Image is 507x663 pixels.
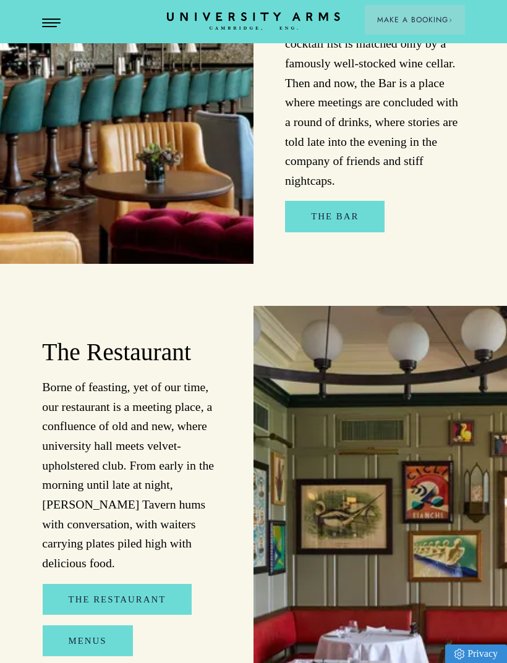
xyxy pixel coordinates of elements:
[365,5,465,35] button: Make a BookingArrow icon
[445,644,507,663] a: Privacy
[285,201,385,232] a: The Bar
[42,19,61,28] button: Open Menu
[454,649,464,659] img: Privacy
[42,337,222,367] h2: The Restaurant
[377,14,453,25] span: Make a Booking
[448,18,453,22] img: Arrow icon
[42,378,222,573] p: Borne of feasting, yet of our time, our restaurant is a meeting place, a confluence of old and ne...
[167,12,340,31] a: Home
[43,584,192,615] a: The Restaurant
[43,625,133,656] a: Menus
